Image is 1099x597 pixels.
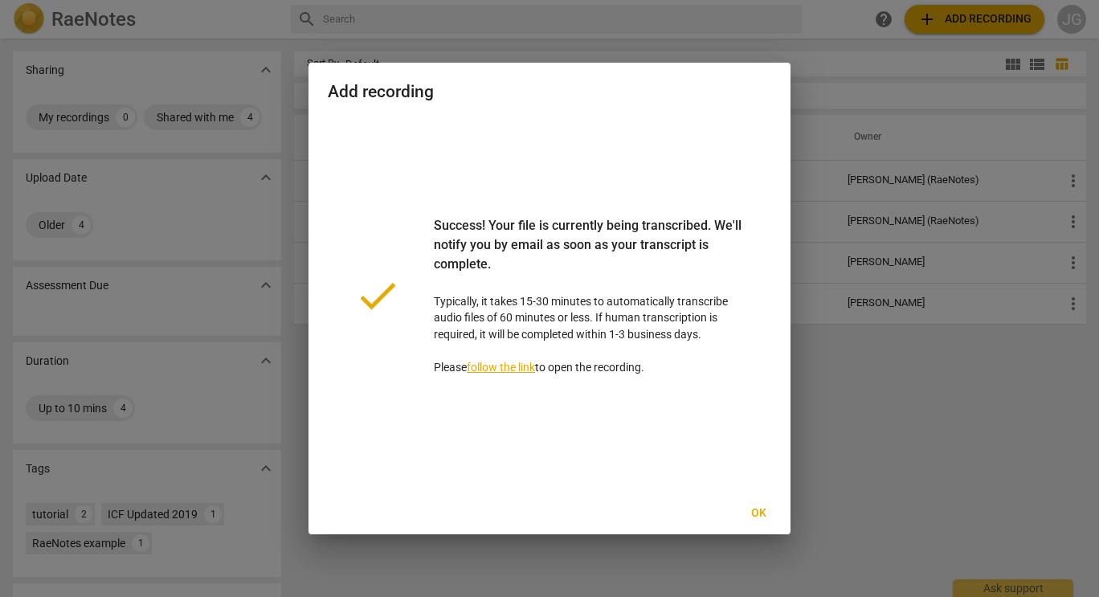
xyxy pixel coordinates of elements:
[434,216,746,293] div: Success! Your file is currently being transcribed. We'll notify you by email as soon as your tran...
[328,82,771,102] h2: Add recording
[467,361,535,374] a: follow the link
[353,272,402,320] span: done
[746,505,771,521] span: Ok
[434,216,746,376] p: Typically, it takes 15-30 minutes to automatically transcribe audio files of 60 minutes or less. ...
[733,499,784,528] button: Ok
